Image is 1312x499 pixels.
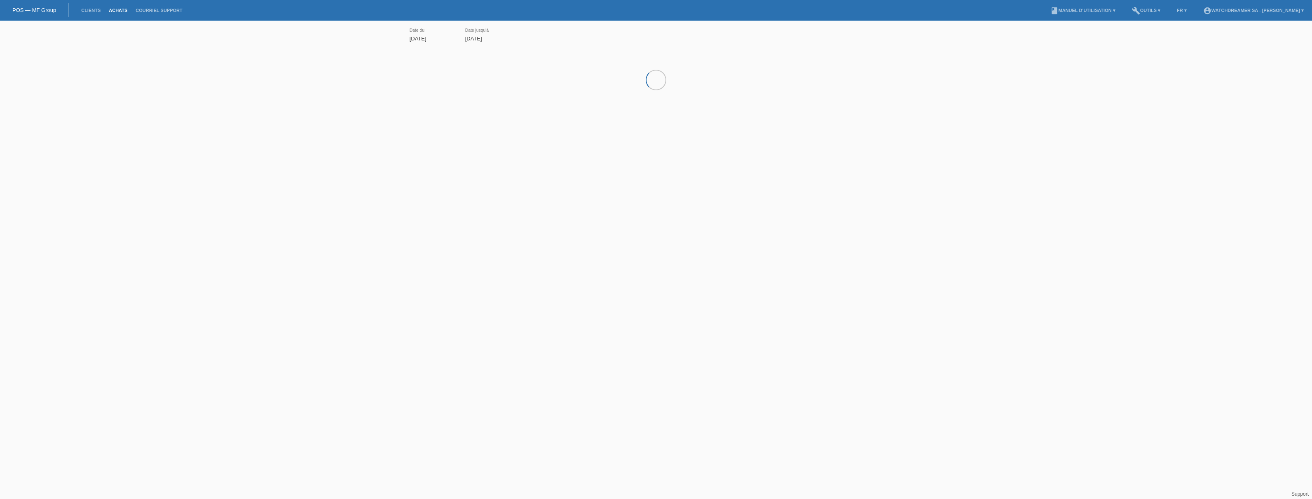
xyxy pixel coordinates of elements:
i: account_circle [1203,7,1211,15]
a: account_circleWatchdreamer SA - [PERSON_NAME] ▾ [1199,8,1308,13]
a: Support [1291,491,1309,497]
a: buildOutils ▾ [1128,8,1164,13]
a: Achats [105,8,131,13]
a: bookManuel d’utilisation ▾ [1046,8,1120,13]
i: build [1132,7,1140,15]
a: FR ▾ [1173,8,1191,13]
a: Courriel Support [131,8,186,13]
a: POS — MF Group [12,7,56,13]
i: book [1050,7,1059,15]
a: Clients [77,8,105,13]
